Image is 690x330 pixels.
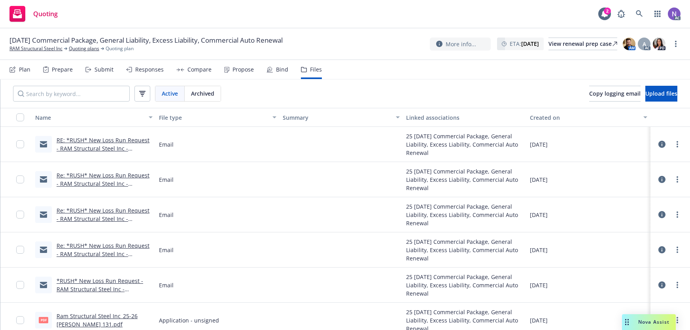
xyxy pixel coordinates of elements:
[673,210,682,219] a: more
[16,316,24,324] input: Toggle Row Selected
[9,45,62,52] a: RAM Structural Steel Inc
[16,140,24,148] input: Toggle Row Selected
[57,312,138,328] a: Ram Structural Steel Inc_25-26 [PERSON_NAME] 131.pdf
[604,8,611,15] div: 2
[159,316,219,324] span: Application - unsigned
[35,113,144,122] div: Name
[52,66,73,73] div: Prepare
[135,66,164,73] div: Responses
[16,113,24,121] input: Select all
[191,89,214,98] span: Archived
[530,113,639,122] div: Created on
[430,38,491,51] button: More info...
[650,6,665,22] a: Switch app
[95,66,113,73] div: Submit
[530,281,548,289] span: [DATE]
[668,8,681,20] img: photo
[673,245,682,255] a: more
[159,140,174,149] span: Email
[643,40,646,48] span: A
[159,211,174,219] span: Email
[159,281,174,289] span: Email
[57,277,150,309] a: *RUSH* New Loss Run Request - RAM Structural Steel Inc - 606645012, 606645012, 606645012, 606645012
[9,36,283,45] span: [DATE] Commercial Package, General Liability, Excess Liability, Commercial Auto Renewal
[162,89,178,98] span: Active
[16,246,24,254] input: Toggle Row Selected
[638,319,669,325] span: Nova Assist
[673,315,682,325] a: more
[622,314,632,330] div: Drag to move
[671,39,681,49] a: more
[530,140,548,149] span: [DATE]
[159,113,268,122] div: File type
[187,66,212,73] div: Compare
[57,207,150,239] a: Re: *RUSH* New Loss Run Request - RAM Structural Steel Inc - 606645012, 606645012, 606645012, 606...
[631,6,647,22] a: Search
[13,86,130,102] input: Search by keyword...
[159,175,174,184] span: Email
[622,314,676,330] button: Nova Assist
[69,45,99,52] a: Quoting plans
[530,246,548,254] span: [DATE]
[673,280,682,290] a: more
[589,90,641,97] span: Copy logging email
[406,132,524,157] div: 25 [DATE] Commercial Package, General Liability, Excess Liability, Commercial Auto Renewal
[406,167,524,192] div: 25 [DATE] Commercial Package, General Liability, Excess Liability, Commercial Auto Renewal
[403,108,527,127] button: Linked associations
[645,90,677,97] span: Upload files
[6,3,61,25] a: Quoting
[623,38,635,50] img: photo
[645,86,677,102] button: Upload files
[156,108,280,127] button: File type
[16,175,24,183] input: Toggle Row Selected
[406,202,524,227] div: 25 [DATE] Commercial Package, General Liability, Excess Liability, Commercial Auto Renewal
[406,113,524,122] div: Linked associations
[32,108,156,127] button: Name
[521,40,539,47] strong: [DATE]
[280,108,403,127] button: Summary
[106,45,134,52] span: Quoting plan
[16,281,24,289] input: Toggle Row Selected
[57,136,150,169] a: RE: *RUSH* New Loss Run Request - RAM Structural Steel Inc - 606645012, 606645012, 606645012, 606...
[530,316,548,324] span: [DATE]
[548,38,617,50] a: View renewal prep case
[673,175,682,184] a: more
[446,40,476,48] span: More info...
[310,66,322,73] div: Files
[510,40,539,48] span: ETA :
[673,140,682,149] a: more
[589,86,641,102] button: Copy logging email
[16,211,24,219] input: Toggle Row Selected
[530,211,548,219] span: [DATE]
[527,108,650,127] button: Created on
[19,66,30,73] div: Plan
[406,273,524,298] div: 25 [DATE] Commercial Package, General Liability, Excess Liability, Commercial Auto Renewal
[57,242,150,274] a: Re: *RUSH* New Loss Run Request - RAM Structural Steel Inc - 606645012, 606645012, 606645012, 606...
[530,175,548,184] span: [DATE]
[233,66,254,73] div: Propose
[283,113,391,122] div: Summary
[33,11,58,17] span: Quoting
[653,38,665,50] img: photo
[57,172,150,204] a: Re: *RUSH* New Loss Run Request - RAM Structural Steel Inc - 606645012, 606645012, 606645012, 606...
[39,317,48,323] span: pdf
[159,246,174,254] span: Email
[276,66,288,73] div: Bind
[613,6,629,22] a: Report a Bug
[406,238,524,262] div: 25 [DATE] Commercial Package, General Liability, Excess Liability, Commercial Auto Renewal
